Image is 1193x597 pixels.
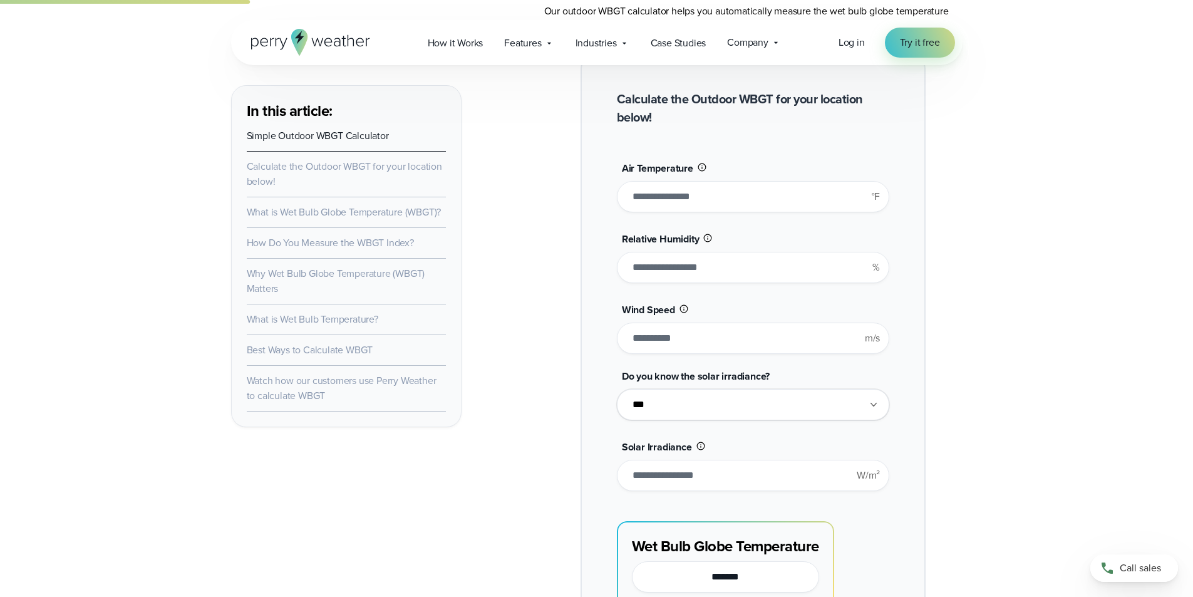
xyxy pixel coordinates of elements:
[900,35,940,50] span: Try it free
[247,373,436,403] a: Watch how our customers use Perry Weather to calculate WBGT
[839,35,865,50] a: Log in
[1120,561,1161,576] span: Call sales
[247,343,373,357] a: Best Ways to Calculate WBGT
[622,440,692,454] span: Solar Irradiance
[428,36,483,51] span: How it Works
[622,232,700,246] span: Relative Humidity
[885,28,955,58] a: Try it free
[247,205,442,219] a: What is Wet Bulb Globe Temperature (WBGT)?
[247,128,389,143] a: Simple Outdoor WBGT Calculator
[622,369,770,383] span: Do you know the solar irradiance?
[622,303,675,317] span: Wind Speed
[247,101,446,121] h3: In this article:
[247,312,378,326] a: What is Wet Bulb Temperature?
[417,30,494,56] a: How it Works
[247,159,442,189] a: Calculate the Outdoor WBGT for your location below!
[651,36,706,51] span: Case Studies
[622,161,693,175] span: Air Temperature
[640,30,717,56] a: Case Studies
[839,35,865,49] span: Log in
[247,266,425,296] a: Why Wet Bulb Globe Temperature (WBGT) Matters
[504,36,541,51] span: Features
[617,90,889,127] h2: Calculate the Outdoor WBGT for your location below!
[727,35,768,50] span: Company
[576,36,617,51] span: Industries
[1090,554,1178,582] a: Call sales
[247,236,414,250] a: How Do You Measure the WBGT Index?
[544,4,963,34] p: Our outdoor WBGT calculator helps you automatically measure the wet bulb globe temperature quickl...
